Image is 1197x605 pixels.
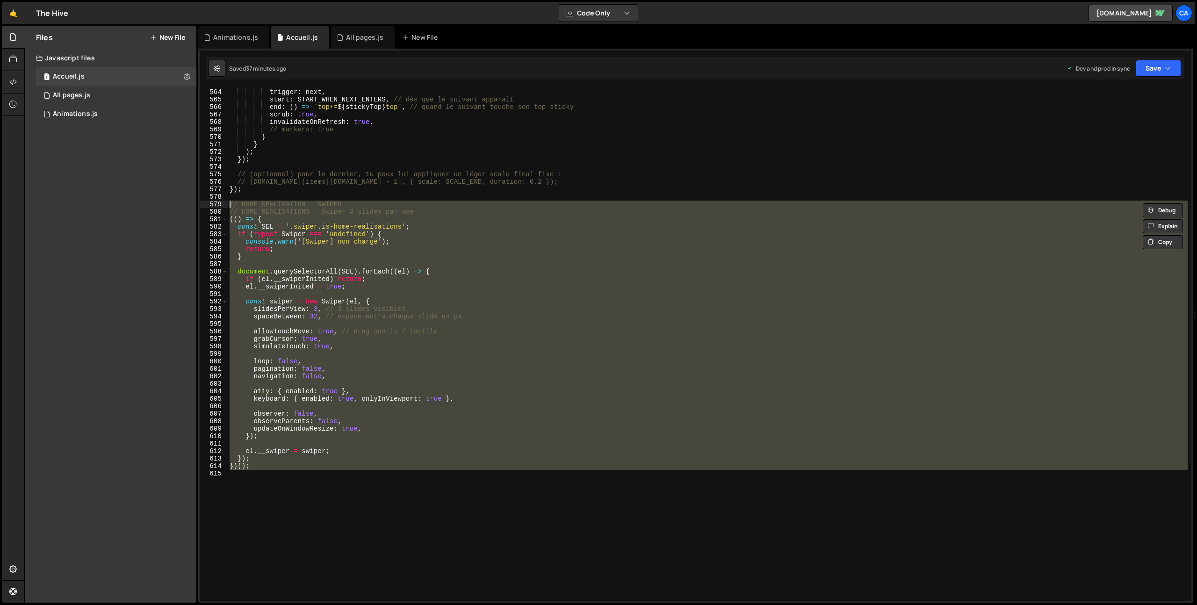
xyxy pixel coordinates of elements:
[200,447,228,455] div: 612
[200,230,228,238] div: 583
[200,163,228,171] div: 574
[200,462,228,470] div: 614
[36,32,53,43] h2: Files
[2,2,25,24] a: 🤙
[200,238,228,245] div: 584
[286,33,318,42] div: Accueil.js
[200,96,228,103] div: 565
[200,298,228,305] div: 592
[200,358,228,365] div: 600
[200,388,228,395] div: 604
[1143,219,1183,233] button: Explain
[200,201,228,208] div: 579
[200,156,228,163] div: 573
[44,74,50,81] span: 1
[200,470,228,477] div: 615
[36,86,196,105] div: 17034/46803.js
[36,105,196,123] div: 17034/46849.js
[200,313,228,320] div: 594
[200,365,228,373] div: 601
[1067,65,1130,72] div: Dev and prod in sync
[200,440,228,447] div: 611
[200,223,228,230] div: 582
[200,425,228,432] div: 609
[200,343,228,350] div: 598
[53,91,90,100] div: All pages.js
[200,283,228,290] div: 590
[200,455,228,462] div: 613
[53,110,98,118] div: Animations.js
[200,260,228,268] div: 587
[200,328,228,335] div: 596
[200,245,228,253] div: 585
[200,395,228,403] div: 605
[229,65,286,72] div: Saved
[213,33,258,42] div: Animations.js
[200,171,228,178] div: 575
[36,7,68,19] div: The Hive
[1143,203,1183,217] button: Debug
[246,65,286,72] div: 37 minutes ago
[200,103,228,111] div: 566
[1143,235,1183,249] button: Copy
[346,33,383,42] div: All pages.js
[200,418,228,425] div: 608
[200,118,228,126] div: 568
[200,275,228,283] div: 589
[402,33,441,42] div: New File
[200,380,228,388] div: 603
[200,193,228,201] div: 578
[25,49,196,67] div: Javascript files
[200,335,228,343] div: 597
[200,253,228,260] div: 586
[200,88,228,96] div: 564
[200,186,228,193] div: 577
[53,72,85,81] div: Accueil.js
[200,126,228,133] div: 569
[200,216,228,223] div: 581
[200,305,228,313] div: 593
[200,403,228,410] div: 606
[1175,5,1192,22] a: Ca
[200,410,228,418] div: 607
[559,5,638,22] button: Code Only
[200,133,228,141] div: 570
[200,178,228,186] div: 576
[200,290,228,298] div: 591
[1089,5,1173,22] a: [DOMAIN_NAME]
[36,67,196,86] div: 17034/46801.js
[200,111,228,118] div: 567
[200,208,228,216] div: 580
[1136,60,1181,77] button: Save
[200,373,228,380] div: 602
[200,432,228,440] div: 610
[150,34,185,41] button: New File
[200,320,228,328] div: 595
[200,268,228,275] div: 588
[200,141,228,148] div: 571
[200,350,228,358] div: 599
[200,148,228,156] div: 572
